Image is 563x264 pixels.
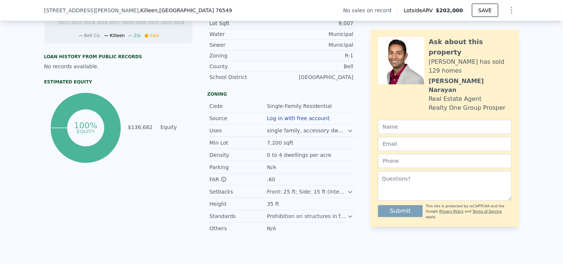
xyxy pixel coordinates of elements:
div: Sewer [210,41,282,49]
div: Standards [210,212,267,220]
div: School District [210,73,282,81]
span: Bell Co. [84,33,101,39]
td: $136,682 [128,123,153,131]
tspan: 2023 [160,20,172,25]
div: Min Lot [210,139,267,146]
div: FAR [210,176,267,183]
a: Terms of Service [473,209,502,214]
div: Municipal [282,41,354,49]
div: Code [210,102,267,110]
button: Log in with free account [267,115,330,121]
div: Uses [210,127,267,134]
div: R-1 [282,52,354,59]
div: [GEOGRAPHIC_DATA] [282,73,354,81]
tspan: 2019 [122,20,134,25]
td: Equity [159,123,193,131]
tspan: equity [77,129,95,134]
button: SAVE [472,4,498,17]
div: [PERSON_NAME] Narayan [429,77,512,95]
div: 35 ft [267,200,281,208]
div: Municipal [282,30,354,38]
span: , [GEOGRAPHIC_DATA] 76549 [158,7,232,13]
div: Parking [210,164,267,171]
span: Lotside ARV [404,7,436,14]
div: Realty One Group Prosper [429,104,506,113]
span: , Killeen [139,7,232,14]
tspan: 2020 [135,20,146,25]
input: Phone [378,154,512,168]
button: Show Options [504,3,519,18]
tspan: 2022 [148,20,159,25]
div: N/A [267,225,278,232]
tspan: 100% [74,121,98,130]
div: Source [210,115,267,122]
tspan: 2014 [84,20,95,25]
div: This site is protected by reCAPTCHA and the Google and apply. [426,204,511,220]
div: [PERSON_NAME] has sold 129 homes [429,58,512,76]
input: Email [378,137,512,151]
div: Single-Family Residential [267,102,334,110]
a: Privacy Policy [439,209,464,214]
div: Lot Sqft [210,20,282,27]
div: Prohibition on structures in front setback area. [267,212,348,220]
div: Zoning [210,52,282,59]
div: single family, accessory dwelling units, manufactured housing, group home (6 or fewer). [267,127,348,134]
div: 0 to 4 dwellings per acre [267,151,333,159]
tspan: 2017 [109,20,121,25]
tspan: 2024 [173,20,185,25]
div: Real Estate Agent [429,95,482,104]
div: Bell [282,63,354,70]
input: Name [378,120,512,134]
span: Sale [150,33,160,39]
div: Zoning [207,91,356,97]
span: Zip [134,33,141,39]
div: .60 [267,176,277,183]
div: No records available. [44,63,193,70]
div: Estimated Equity [44,79,193,85]
tspan: 2012 [58,20,69,25]
div: Front: 25 ft; Side: 15 ft (interior), 15 ft (corner); Rear: 15 ft [267,188,348,195]
div: Height [210,200,267,208]
tspan: 2013 [71,20,82,25]
div: Others [210,225,267,232]
div: 7,200 sqft [267,139,295,146]
div: Setbacks [210,188,267,195]
div: Water [210,30,282,38]
div: 9,007 [282,20,354,27]
span: $202,000 [436,7,464,13]
div: Loan history from public records [44,54,193,60]
span: Killeen [110,33,125,39]
div: County [210,63,282,70]
div: Density [210,151,267,159]
span: [STREET_ADDRESS][PERSON_NAME] [44,7,139,14]
button: Submit [378,205,423,217]
div: Ask about this property [429,37,512,58]
div: N/A [267,164,278,171]
tspan: 2016 [96,20,108,25]
div: No sales on record [343,7,397,14]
